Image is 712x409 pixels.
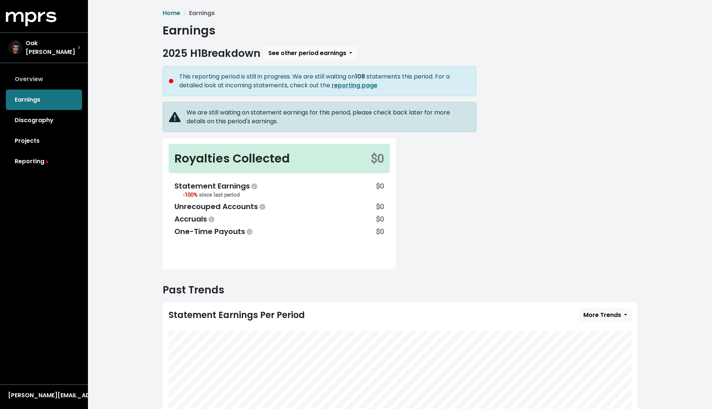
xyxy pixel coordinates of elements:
[8,40,23,55] img: The selected account / producer
[174,226,254,237] div: One-Time Payouts
[169,310,305,321] div: Statement Earnings Per Period
[6,14,56,23] a: mprs logo
[6,151,82,172] a: Reporting
[579,308,632,322] button: More Trends
[183,191,240,198] small: -100%
[163,9,180,17] a: Home
[268,49,346,57] span: See other period earnings
[187,108,470,126] div: We are still waiting on statement earnings for this period, please check back later for more deta...
[174,180,259,191] div: Statement Earnings
[376,213,384,224] div: $0
[6,110,82,131] a: Discography
[163,23,638,37] h1: Earnings
[8,391,80,400] div: [PERSON_NAME][EMAIL_ADDRESS][DOMAIN_NAME]
[376,226,384,237] div: $0
[174,213,216,224] div: Accruals
[26,39,78,56] span: Oak [PERSON_NAME]
[376,201,384,212] div: $0
[332,81,377,90] a: reporting page
[174,150,290,167] div: Royalties Collected
[583,311,621,319] span: More Trends
[174,201,267,212] div: Unrecouped Accounts
[263,46,357,60] button: See other period earnings
[6,131,82,151] a: Projects
[376,180,384,200] div: $0
[355,72,365,81] b: 108
[163,47,261,60] h2: 2025 H1 Breakdown
[6,69,82,90] a: Overview
[180,9,215,18] li: Earnings
[163,9,638,18] nav: breadcrumb
[163,284,638,296] h2: Past Trends
[199,191,240,198] span: since last period
[371,150,384,167] div: $0
[6,391,82,400] button: [PERSON_NAME][EMAIL_ADDRESS][DOMAIN_NAME]
[179,72,470,90] div: This reporting period is still in progress. We are still waiting on statements this period. For a...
